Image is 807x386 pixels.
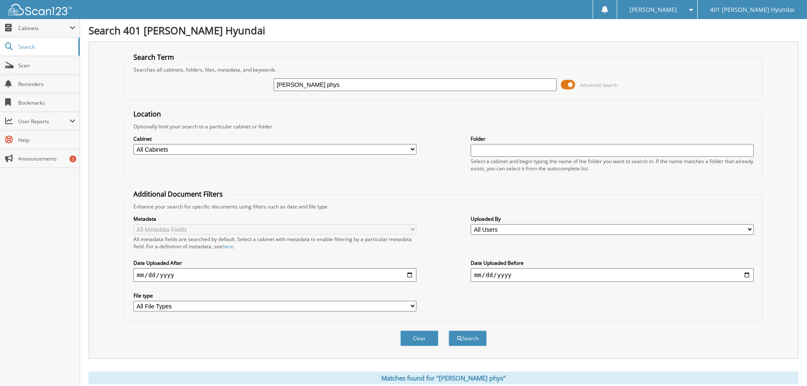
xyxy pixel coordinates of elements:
[133,135,416,142] label: Cabinet
[89,372,799,384] div: Matches found for "[PERSON_NAME] phys"
[129,109,165,119] legend: Location
[129,203,758,210] div: Enhance your search for specific documents using filters such as date and file type.
[471,135,754,142] label: Folder
[222,243,233,250] a: here
[630,7,677,12] span: [PERSON_NAME]
[18,62,75,69] span: Scan
[129,123,758,130] div: Optionally limit your search to a particular cabinet or folder
[133,215,416,222] label: Metadata
[18,99,75,106] span: Bookmarks
[133,259,416,267] label: Date Uploaded After
[18,81,75,88] span: Reminders
[133,268,416,282] input: start
[18,136,75,144] span: Help
[18,118,69,125] span: User Reports
[18,155,75,162] span: Announcements
[400,330,438,346] button: Clear
[18,43,74,50] span: Search
[129,66,758,73] div: Searches all cabinets, folders, files, metadata, and keywords
[471,259,754,267] label: Date Uploaded Before
[18,25,69,32] span: Cabinets
[710,7,795,12] span: 401 [PERSON_NAME] Hyundai
[129,53,178,62] legend: Search Term
[89,23,799,37] h1: Search 401 [PERSON_NAME] Hyundai
[133,292,416,299] label: File type
[471,215,754,222] label: Uploaded By
[129,189,227,199] legend: Additional Document Filters
[580,82,618,88] span: Advanced Search
[449,330,487,346] button: Search
[471,158,754,172] div: Select a cabinet and begin typing the name of the folder you want to search in. If the name match...
[69,156,76,162] div: 3
[133,236,416,250] div: All metadata fields are searched by default. Select a cabinet with metadata to enable filtering b...
[8,4,72,15] img: scan123-logo-white.svg
[471,268,754,282] input: end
